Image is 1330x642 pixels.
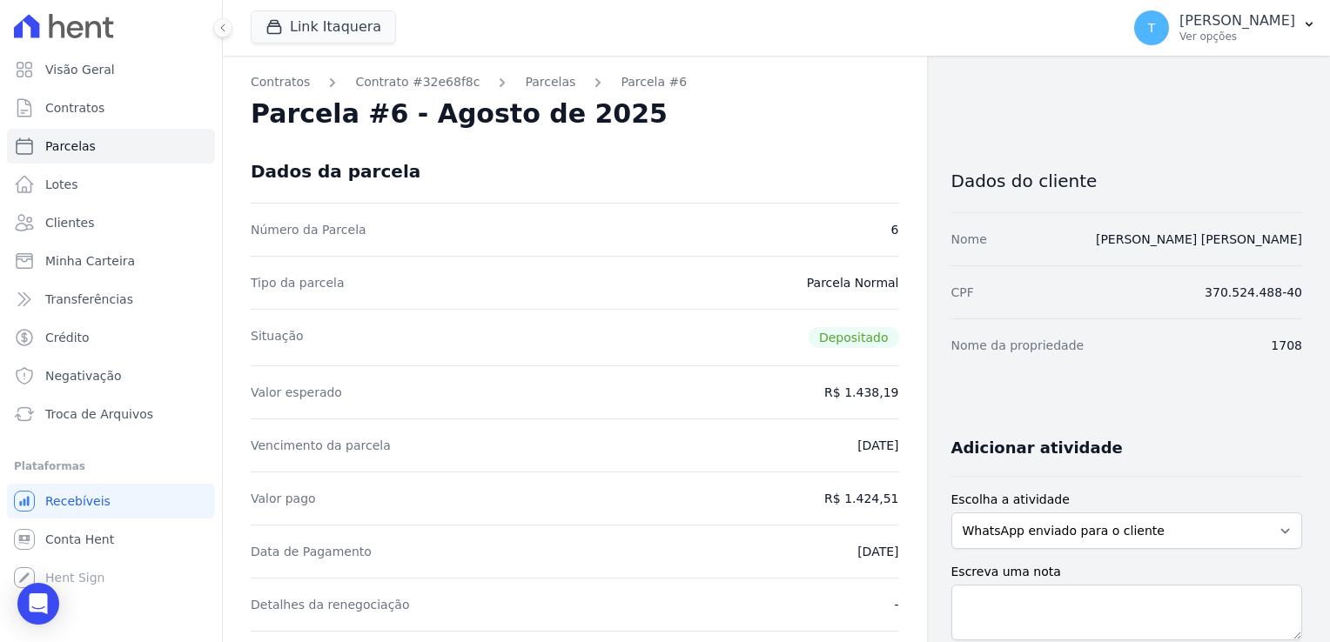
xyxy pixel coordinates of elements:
[824,384,898,401] dd: R$ 1.438,19
[45,252,135,270] span: Minha Carteira
[1271,337,1302,354] dd: 1708
[251,543,372,560] dt: Data de Pagamento
[45,492,111,510] span: Recebíveis
[1148,22,1156,34] span: T
[45,329,90,346] span: Crédito
[807,274,899,291] dd: Parcela Normal
[355,73,480,91] a: Contrato #32e68f8c
[7,522,215,557] a: Conta Hent
[809,327,899,348] span: Depositado
[45,137,96,155] span: Parcelas
[1096,232,1302,246] a: [PERSON_NAME] [PERSON_NAME]
[7,244,215,278] a: Minha Carteira
[45,531,114,548] span: Conta Hent
[951,171,1303,191] h3: Dados do cliente
[251,73,310,91] a: Contratos
[251,596,410,613] dt: Detalhes da renegociação
[251,10,396,43] button: Link Itaquera
[45,291,133,308] span: Transferências
[251,161,420,182] div: Dados da parcela
[857,543,898,560] dd: [DATE]
[45,99,104,117] span: Contratos
[951,438,1123,458] h3: Adicionar atividade
[251,437,391,454] dt: Vencimento da parcela
[7,205,215,240] a: Clientes
[251,490,316,507] dt: Valor pago
[824,490,898,507] dd: R$ 1.424,51
[7,129,215,164] a: Parcelas
[951,563,1303,581] label: Escreva uma nota
[525,73,575,91] a: Parcelas
[857,437,898,454] dd: [DATE]
[14,456,208,477] div: Plataformas
[1120,3,1330,52] button: T [PERSON_NAME] Ver opções
[951,231,987,248] dt: Nome
[7,90,215,125] a: Contratos
[951,284,974,301] dt: CPF
[7,52,215,87] a: Visão Geral
[45,405,153,423] span: Troca de Arquivos
[251,384,342,401] dt: Valor esperado
[45,367,122,385] span: Negativação
[7,282,215,317] a: Transferências
[891,221,899,238] dd: 6
[7,320,215,355] a: Crédito
[251,73,899,91] nav: Breadcrumb
[7,358,215,393] a: Negativação
[251,98,668,130] h2: Parcela #6 - Agosto de 2025
[17,583,59,625] div: Open Intercom Messenger
[7,167,215,202] a: Lotes
[251,221,366,238] dt: Número da Parcela
[1179,12,1295,30] p: [PERSON_NAME]
[45,61,115,78] span: Visão Geral
[7,484,215,518] a: Recebíveis
[7,397,215,431] a: Troca de Arquivos
[621,73,687,91] a: Parcela #6
[251,327,304,348] dt: Situação
[1179,30,1295,43] p: Ver opções
[951,337,1085,354] dt: Nome da propriedade
[45,214,94,231] span: Clientes
[45,176,78,193] span: Lotes
[251,274,345,291] dt: Tipo da parcela
[894,596,898,613] dd: -
[951,491,1303,509] label: Escolha a atividade
[1205,284,1302,301] dd: 370.524.488-40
